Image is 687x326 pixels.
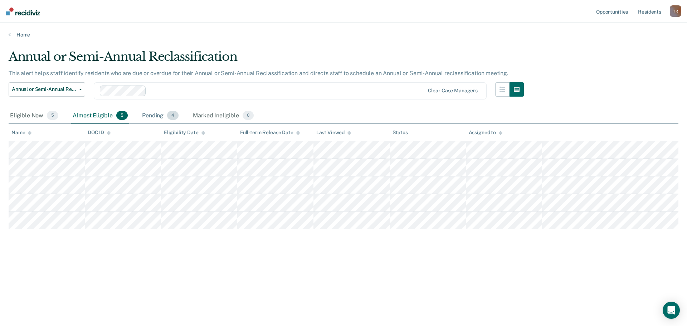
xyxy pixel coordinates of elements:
div: DOC ID [88,130,111,136]
div: Last Viewed [316,130,351,136]
button: Annual or Semi-Annual Reclassification [9,82,85,97]
button: TR [670,5,681,17]
div: Full-term Release Date [240,130,300,136]
span: 5 [116,111,128,120]
div: Name [11,130,31,136]
div: Almost Eligible5 [71,108,129,124]
img: Recidiviz [6,8,40,15]
div: Clear case managers [428,88,478,94]
div: Pending4 [141,108,180,124]
div: Status [393,130,408,136]
a: Home [9,31,678,38]
div: Eligibility Date [164,130,205,136]
p: This alert helps staff identify residents who are due or overdue for their Annual or Semi-Annual ... [9,70,508,77]
div: T R [670,5,681,17]
div: Annual or Semi-Annual Reclassification [9,49,524,70]
span: 0 [243,111,254,120]
span: Annual or Semi-Annual Reclassification [12,86,76,92]
div: Eligible Now5 [9,108,60,124]
div: Marked Ineligible0 [191,108,255,124]
div: Assigned to [469,130,502,136]
div: Open Intercom Messenger [663,302,680,319]
span: 5 [47,111,58,120]
span: 4 [167,111,179,120]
